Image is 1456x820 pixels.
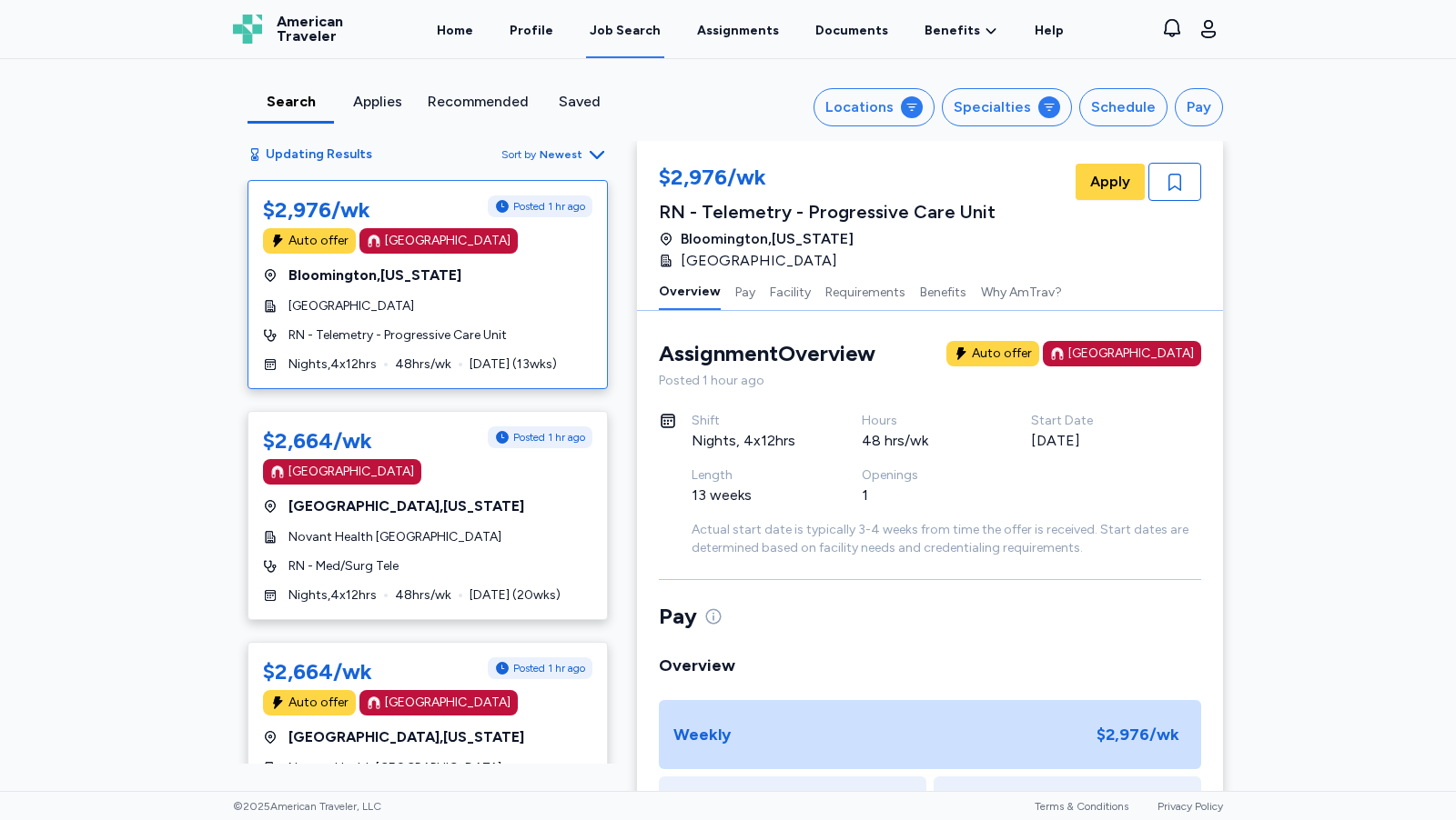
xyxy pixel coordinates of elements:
[590,22,661,40] div: Job Search
[513,430,585,445] span: Posted 1 hr ago
[692,485,818,506] div: 13 weeks
[470,586,561,605] span: [DATE] ( 20 wks)
[470,355,557,374] span: [DATE] ( 13 wks)
[821,791,888,813] span: ( 13 Weeks)
[1031,412,1158,430] div: Start Date
[825,96,894,118] div: Locations
[501,147,536,162] span: Sort by
[263,426,372,455] div: $2,664/wk
[659,339,875,368] div: Assignment Overview
[681,228,854,250] span: Bloomington , [US_STATE]
[341,91,413,113] div: Applies
[288,265,461,286] span: Bloomington , [US_STATE]
[513,661,585,675] span: Posted 1 hr ago
[697,791,817,813] span: Assignment Total
[862,430,988,452] div: 48 hrs/wk
[513,199,585,214] span: Posted 1 hr ago
[692,412,818,430] div: Shift
[770,272,811,310] button: Facility
[586,2,664,58] a: Job Search
[233,799,381,814] span: © 2025 American Traveler, LLC
[735,272,755,310] button: Pay
[659,372,1201,390] div: Posted 1 hour ago
[1093,791,1167,813] span: (52 Weeks)
[1091,96,1156,118] div: Schedule
[1031,430,1158,452] div: [DATE]
[659,653,1201,678] div: Overview
[862,485,988,506] div: 1
[681,250,837,272] span: [GEOGRAPHIC_DATA]
[543,91,615,113] div: Saved
[659,602,697,631] span: Pay
[954,96,1031,118] div: Specialties
[263,195,370,225] div: $2,976/wk
[981,272,1062,310] button: Why AmTrav?
[288,463,414,481] div: [GEOGRAPHIC_DATA]
[395,355,451,374] span: 48 hrs/wk
[1175,88,1223,126] button: Pay
[1089,715,1187,755] div: $2,976 /wk
[1068,345,1194,363] div: [GEOGRAPHIC_DATA]
[862,412,988,430] div: Hours
[428,91,529,113] div: Recommended
[1090,171,1130,193] span: Apply
[288,586,377,605] span: Nights , 4 x 12 hrs
[920,272,966,310] button: Benefits
[288,297,414,315] span: [GEOGRAPHIC_DATA]
[925,22,998,40] a: Benefits
[540,147,582,162] span: Newest
[288,326,507,345] span: RN - Telemetry - Progressive Care Unit
[255,91,327,113] div: Search
[288,557,399,575] span: RN - Med/Surg Tele
[862,466,988,485] div: Openings
[692,430,818,452] div: Nights, 4x12hrs
[263,657,372,686] div: $2,664/wk
[972,345,1032,363] div: Auto offer
[1035,800,1128,813] a: Terms & Conditions
[395,586,451,605] span: 48 hrs/wk
[692,521,1201,557] div: Actual start date is typically 3-4 weeks from time the offer is received. Start dates are determi...
[288,759,501,777] span: Novant Health [GEOGRAPHIC_DATA]
[969,791,1089,813] span: Annual Equivalent
[288,528,501,546] span: Novant Health [GEOGRAPHIC_DATA]
[288,232,349,250] div: Auto offer
[1187,96,1211,118] div: Pay
[385,232,511,250] div: [GEOGRAPHIC_DATA]
[288,694,349,712] div: Auto offer
[501,144,608,165] button: Sort byNewest
[233,15,262,44] img: Logo
[814,88,935,126] button: Locations
[385,694,511,712] div: [GEOGRAPHIC_DATA]
[673,722,731,747] div: Weekly
[1158,800,1223,813] a: Privacy Policy
[288,355,377,374] span: Nights , 4 x 12 hrs
[659,199,996,225] div: RN - Telemetry - Progressive Care Unit
[1079,88,1168,126] button: Schedule
[266,145,372,164] span: Updating Results
[1076,164,1145,200] button: Apply
[288,726,524,748] span: [GEOGRAPHIC_DATA] , [US_STATE]
[659,163,996,195] div: $2,976/wk
[942,88,1072,126] button: Specialties
[925,22,980,40] span: Benefits
[659,272,721,310] button: Overview
[288,495,524,517] span: [GEOGRAPHIC_DATA] , [US_STATE]
[277,15,343,44] span: American Traveler
[825,272,905,310] button: Requirements
[692,466,818,485] div: Length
